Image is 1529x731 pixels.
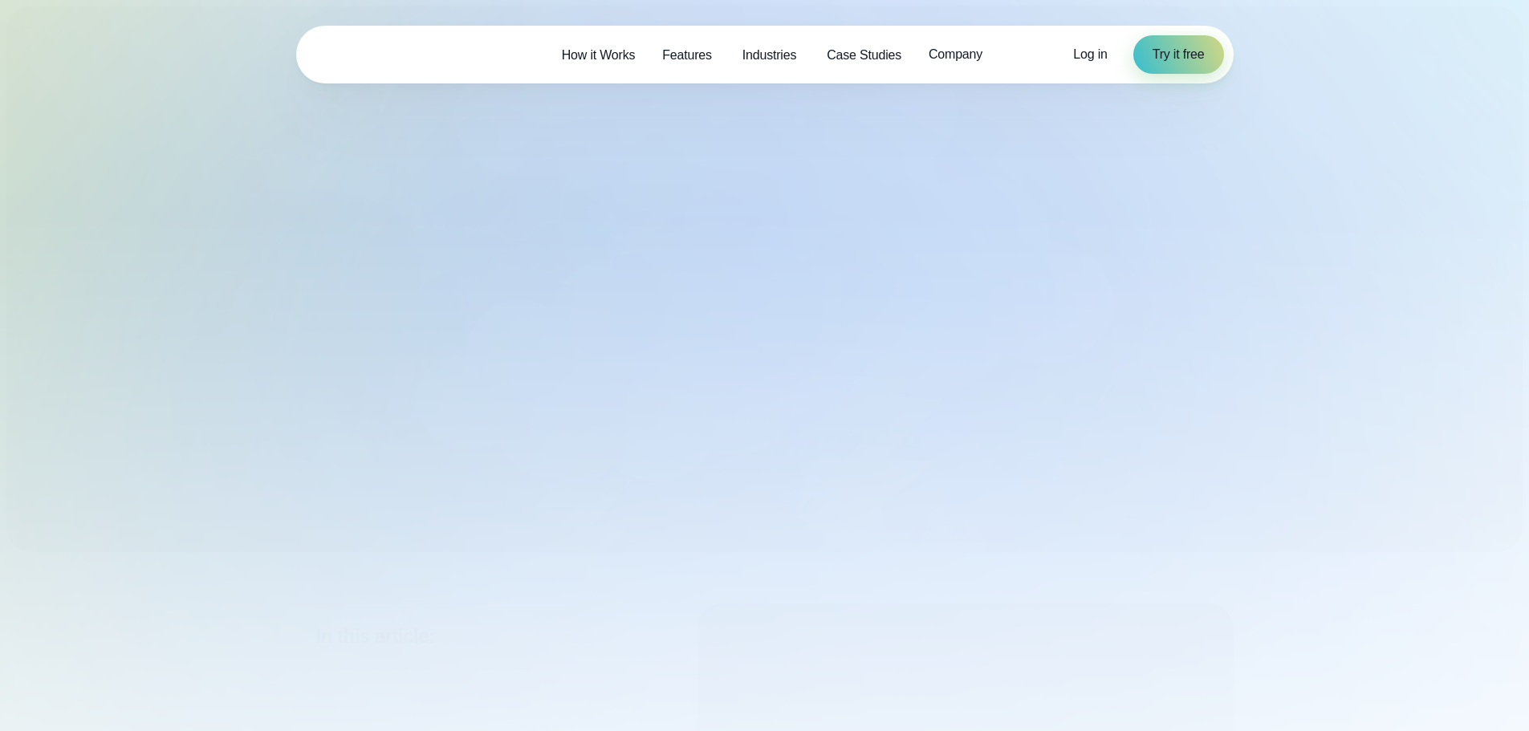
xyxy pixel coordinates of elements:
span: Company [929,45,982,64]
span: How it Works [562,46,636,65]
span: Log in [1073,47,1107,61]
a: How it Works [548,39,649,71]
a: Log in [1073,45,1107,64]
a: Case Studies [813,39,915,71]
a: Try it free [1133,35,1224,74]
span: Industries [742,46,796,65]
span: Features [662,46,712,65]
span: Try it free [1153,45,1205,64]
span: Case Studies [827,46,901,65]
